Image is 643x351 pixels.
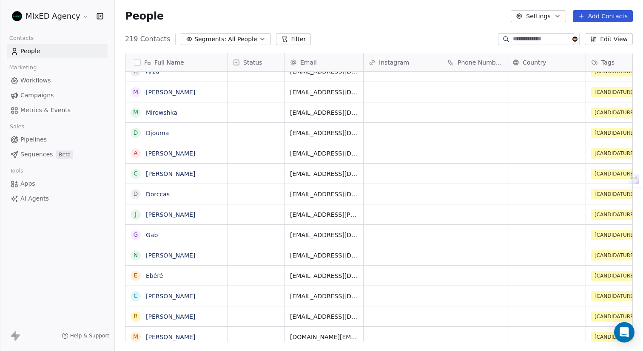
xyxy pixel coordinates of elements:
[285,53,363,71] div: Email
[7,133,108,147] a: Pipelines
[12,11,22,21] img: MIxED_Logo_SMALL.png
[146,252,195,259] a: [PERSON_NAME]
[56,150,73,159] span: Beta
[290,190,358,198] span: [EMAIL_ADDRESS][DOMAIN_NAME]
[6,61,40,74] span: Marketing
[7,88,108,102] a: Campaigns
[290,149,358,158] span: [EMAIL_ADDRESS][DOMAIN_NAME]
[133,108,138,117] div: M
[276,33,311,45] button: Filter
[300,58,317,67] span: Email
[125,72,228,342] div: grid
[62,332,109,339] a: Help & Support
[134,169,138,178] div: C
[134,230,138,239] div: G
[507,53,586,71] div: Country
[290,129,358,137] span: [EMAIL_ADDRESS][DOMAIN_NAME]
[125,34,170,44] span: 219 Contacts
[154,58,184,67] span: Full Name
[442,53,507,71] div: Phone Number
[20,106,71,115] span: Metrics & Events
[6,164,27,177] span: Tools
[134,312,138,321] div: R
[146,191,170,198] a: Dorccas
[146,89,195,96] a: [PERSON_NAME]
[70,332,109,339] span: Help & Support
[379,58,409,67] span: Instagram
[134,251,138,260] div: N
[601,58,615,67] span: Tags
[20,179,35,188] span: Apps
[134,128,138,137] div: D
[134,149,138,158] div: A
[20,135,47,144] span: Pipelines
[614,322,634,343] div: Open Intercom Messenger
[523,58,546,67] span: Country
[20,150,53,159] span: Sequences
[290,88,358,96] span: [EMAIL_ADDRESS][DOMAIN_NAME]
[585,33,633,45] button: Edit View
[146,150,195,157] a: [PERSON_NAME]
[6,32,37,45] span: Contacts
[194,35,226,44] span: Segments:
[228,53,285,71] div: Status
[134,271,138,280] div: E
[146,130,169,136] a: Djouma
[10,9,91,23] button: MIxED Agency
[146,272,163,279] a: Ebéré
[243,58,262,67] span: Status
[7,147,108,161] a: SequencesBeta
[134,190,138,198] div: D
[364,53,442,71] div: Instagram
[20,194,49,203] span: AI Agents
[26,11,80,22] span: MIxED Agency
[146,232,158,238] a: Gab
[20,91,54,100] span: Campaigns
[290,231,358,239] span: [EMAIL_ADDRESS][DOMAIN_NAME]
[290,333,358,341] span: [DOMAIN_NAME][EMAIL_ADDRESS][DOMAIN_NAME]
[134,292,138,300] div: C
[573,10,633,22] button: Add Contacts
[146,109,177,116] a: Mirowshka
[458,58,502,67] span: Phone Number
[290,292,358,300] span: [EMAIL_ADDRESS][DOMAIN_NAME]
[20,76,51,85] span: Workflows
[135,210,137,219] div: J
[290,170,358,178] span: [EMAIL_ADDRESS][DOMAIN_NAME]
[290,251,358,260] span: [EMAIL_ADDRESS][DOMAIN_NAME]
[146,293,195,300] a: [PERSON_NAME]
[133,88,138,96] div: M
[146,313,195,320] a: [PERSON_NAME]
[290,312,358,321] span: [EMAIL_ADDRESS][DOMAIN_NAME]
[146,334,195,340] a: [PERSON_NAME]
[20,47,40,56] span: People
[125,53,228,71] div: Full Name
[7,192,108,206] a: AI Agents
[228,35,257,44] span: All People
[511,10,566,22] button: Settings
[146,211,195,218] a: [PERSON_NAME]
[7,74,108,88] a: Workflows
[7,103,108,117] a: Metrics & Events
[6,120,28,133] span: Sales
[290,210,358,219] span: [EMAIL_ADDRESS][PERSON_NAME][DOMAIN_NAME]
[7,44,108,58] a: People
[146,170,195,177] a: [PERSON_NAME]
[133,332,138,341] div: M
[290,108,358,117] span: [EMAIL_ADDRESS][DOMAIN_NAME]
[7,177,108,191] a: Apps
[125,10,164,23] span: People
[290,272,358,280] span: [EMAIL_ADDRESS][DOMAIN_NAME]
